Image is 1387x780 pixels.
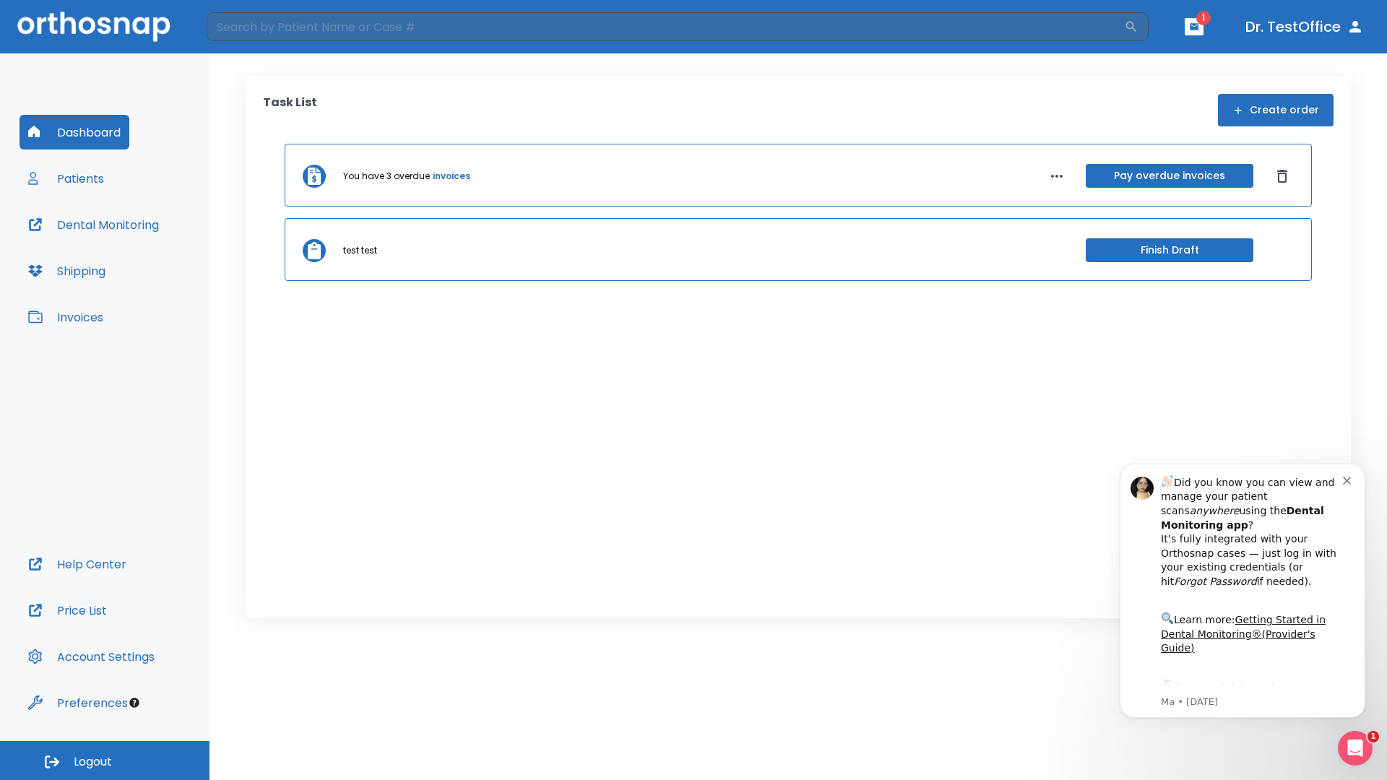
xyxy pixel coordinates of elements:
[1086,238,1253,262] button: Finish Draft
[20,593,116,628] button: Price List
[1271,165,1294,188] button: Dismiss
[1240,14,1370,40] button: Dr. TestOffice
[1196,11,1211,25] span: 1
[17,12,170,41] img: Orthosnap
[20,115,129,149] button: Dashboard
[1086,164,1253,188] button: Pay overdue invoices
[63,235,245,309] div: Download the app: | ​ Let us know if you need help getting started!
[1367,731,1379,742] span: 1
[20,547,135,581] button: Help Center
[63,239,191,265] a: App Store
[1218,94,1334,126] button: Create order
[20,300,112,334] button: Invoices
[20,639,163,674] button: Account Settings
[245,31,256,43] button: Dismiss notification
[1098,442,1387,741] iframe: Intercom notifications message
[128,696,141,709] div: Tooltip anchor
[343,170,430,183] p: You have 3 overdue
[20,161,113,196] button: Patients
[207,12,1124,41] input: Search by Patient Name or Case #
[263,94,317,126] p: Task List
[74,754,112,770] span: Logout
[1338,731,1373,766] iframe: Intercom live chat
[343,244,377,257] p: test test
[63,253,245,266] p: Message from Ma, sent 3w ago
[20,207,168,242] button: Dental Monitoring
[20,253,114,288] button: Shipping
[433,170,470,183] a: invoices
[20,685,137,720] button: Preferences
